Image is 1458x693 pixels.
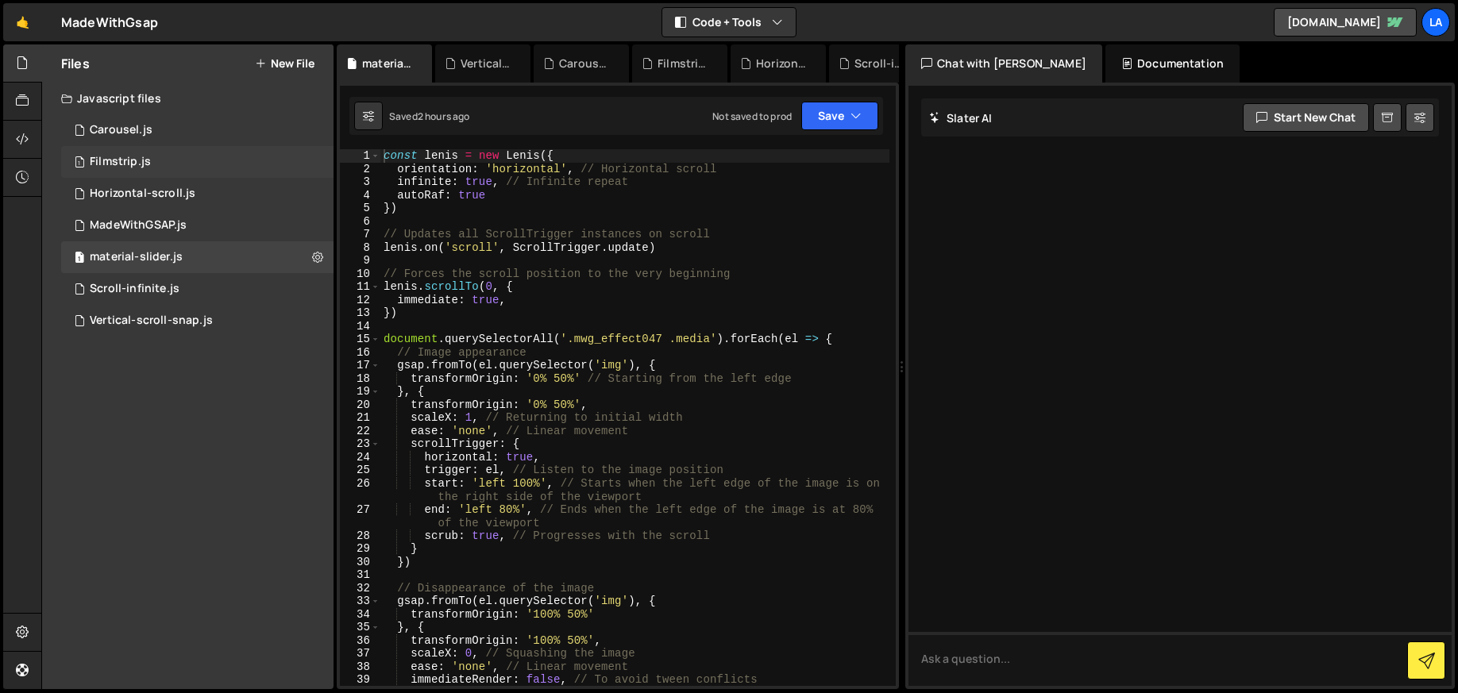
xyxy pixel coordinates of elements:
[340,503,380,529] div: 27
[362,56,413,71] div: material-slider.js
[340,437,380,451] div: 23
[340,411,380,425] div: 21
[340,189,380,202] div: 4
[90,314,213,328] div: Vertical-scroll-snap.js
[61,273,334,305] div: 15973/47011.js
[255,57,314,70] button: New File
[418,110,470,123] div: 2 hours ago
[340,241,380,255] div: 8
[340,163,380,176] div: 2
[61,210,334,241] div: 15973/42716.js
[340,175,380,189] div: 3
[905,44,1102,83] div: Chat with [PERSON_NAME]
[712,110,792,123] div: Not saved to prod
[340,451,380,464] div: 24
[1421,8,1450,37] a: La
[340,556,380,569] div: 30
[61,146,334,178] div: 15973/47328.js
[340,634,380,648] div: 36
[340,477,380,503] div: 26
[1105,44,1240,83] div: Documentation
[1243,103,1369,132] button: Start new chat
[340,149,380,163] div: 1
[90,187,195,201] div: Horizontal-scroll.js
[340,306,380,320] div: 13
[1274,8,1417,37] a: [DOMAIN_NAME]
[854,56,905,71] div: Scroll-infinite.js
[61,13,158,32] div: MadeWithGsap
[340,621,380,634] div: 35
[340,582,380,595] div: 32
[61,114,334,146] div: 15973/47346.js
[340,372,380,386] div: 18
[340,215,380,229] div: 6
[801,102,878,130] button: Save
[340,254,380,268] div: 9
[340,385,380,398] div: 19
[340,280,380,294] div: 11
[340,673,380,687] div: 39
[340,228,380,241] div: 7
[340,608,380,622] div: 34
[340,359,380,372] div: 17
[75,252,84,265] span: 1
[75,157,84,170] span: 1
[61,305,334,337] div: 15973/47520.js
[340,346,380,360] div: 16
[90,250,183,264] div: material-slider.js
[929,110,993,125] h2: Slater AI
[658,56,708,71] div: Filmstrip.js
[662,8,796,37] button: Code + Tools
[340,294,380,307] div: 12
[340,425,380,438] div: 22
[61,241,334,273] div: 15973/47562.js
[340,529,380,543] div: 28
[340,660,380,674] div: 38
[340,202,380,215] div: 5
[90,218,187,233] div: MadeWithGSAP.js
[340,268,380,281] div: 10
[340,647,380,660] div: 37
[340,568,380,582] div: 31
[61,55,90,72] h2: Files
[340,320,380,333] div: 14
[389,110,470,123] div: Saved
[340,542,380,556] div: 29
[340,464,380,477] div: 25
[756,56,807,71] div: Horizontal-scroll.js
[90,155,151,169] div: Filmstrip.js
[3,3,42,41] a: 🤙
[340,398,380,412] div: 20
[340,595,380,608] div: 33
[90,123,152,137] div: Carousel.js
[42,83,334,114] div: Javascript files
[90,282,179,296] div: Scroll-infinite.js
[340,333,380,346] div: 15
[61,178,334,210] div: 15973/47035.js
[559,56,610,71] div: Carousel.js
[461,56,511,71] div: Vertical-scroll-snap.js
